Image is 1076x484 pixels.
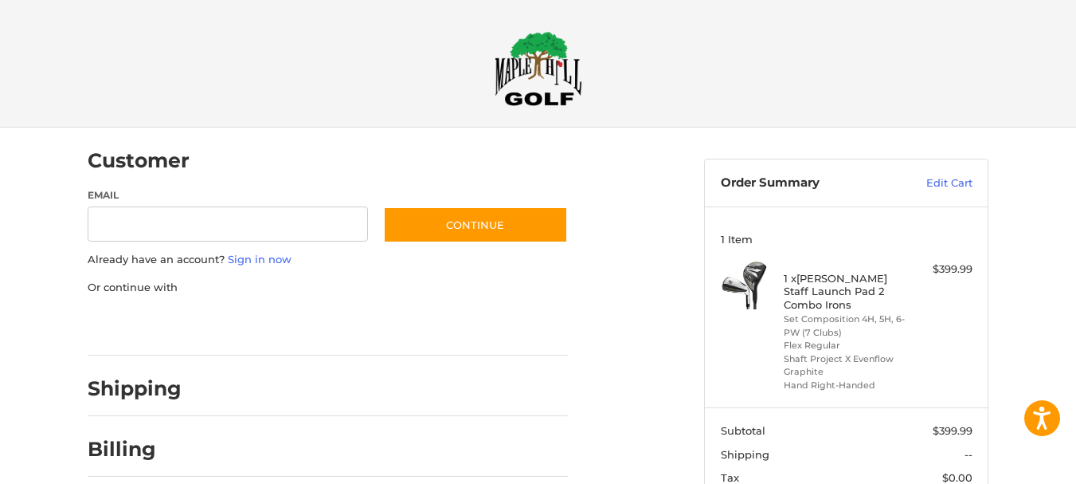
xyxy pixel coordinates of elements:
li: Set Composition 4H, 5H, 6-PW (7 Clubs) [784,313,906,339]
h2: Customer [88,148,190,173]
a: Sign in now [228,253,291,266]
span: $399.99 [933,424,972,437]
li: Shaft Project X Evenflow Graphite [784,352,906,379]
h3: 1 Item [721,233,972,246]
p: Or continue with [88,280,568,296]
a: Edit Cart [892,175,972,191]
iframe: PayPal-paylater [217,311,337,340]
button: Continue [383,207,568,243]
h2: Billing [88,437,181,462]
h3: Order Summary [721,175,892,191]
li: Flex Regular [784,339,906,352]
li: Hand Right-Handed [784,379,906,392]
img: Maple Hill Golf [495,31,582,106]
span: Subtotal [721,424,765,437]
div: $399.99 [910,262,972,277]
iframe: PayPal-paypal [83,311,202,340]
iframe: PayPal-venmo [353,311,472,340]
label: Email [88,188,368,203]
h2: Shipping [88,376,182,401]
p: Already have an account? [88,252,568,268]
h4: 1 x [PERSON_NAME] Staff Launch Pad 2 Combo Irons [784,272,906,311]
